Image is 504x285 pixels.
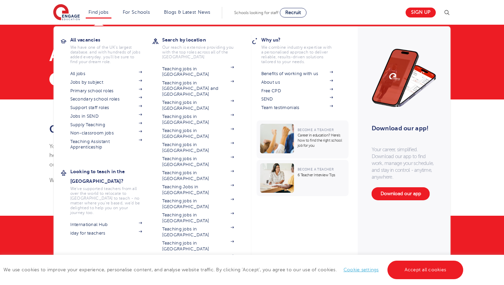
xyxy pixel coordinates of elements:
[70,139,142,150] a: Teaching Assistant Apprenticeship
[70,130,142,136] a: Non-classroom jobs
[298,173,345,178] p: 6 Teacher Interview Tips
[70,122,142,128] a: Supply Teaching
[261,71,333,76] a: Benefits of working with us
[372,121,434,136] h3: Download our app!
[49,73,78,86] a: Back
[162,184,234,195] a: Teaching Jobs in [GEOGRAPHIC_DATA]
[261,96,333,102] a: SEND
[49,123,316,135] h2: Great news!
[162,226,234,238] a: Teaching jobs in [GEOGRAPHIC_DATA]
[298,167,334,171] span: Become a Teacher
[70,35,153,45] h3: All vacancies
[164,10,211,15] a: Blogs & Latest News
[3,267,465,272] span: We use cookies to improve your experience, personalise content, and analyse website traffic. By c...
[162,35,244,59] a: Search by locationOur reach is extensive providing you with the top roles across all of the [GEOG...
[70,96,142,102] a: Secondary school roles
[70,71,142,76] a: All jobs
[162,170,234,181] a: Teaching jobs in [GEOGRAPHIC_DATA]
[162,80,234,97] a: Teaching jobs in [GEOGRAPHIC_DATA] and [GEOGRAPHIC_DATA]
[298,128,334,132] span: Become a Teacher
[53,4,80,21] img: Engage Education
[234,10,278,15] span: Schools looking for staff
[70,45,142,64] p: We have one of the UK's largest database. and with hundreds of jobs added everyday. you'll be sur...
[387,261,464,279] a: Accept all cookies
[70,35,153,64] a: All vacanciesWe have one of the UK's largest database. and with hundreds of jobs added everyday. ...
[261,35,344,64] a: Why us?We combine industry expertise with a personalised approach to deliver reliable, results-dr...
[70,186,142,215] p: We've supported teachers from all over the world to relocate to [GEOGRAPHIC_DATA] to teach - no m...
[162,35,244,45] h3: Search by location
[298,133,345,148] p: Career in education? Here’s how to find the right school job for you
[162,142,234,153] a: Teaching jobs in [GEOGRAPHIC_DATA]
[70,80,142,85] a: Jobs by subject
[70,230,142,236] a: iday for teachers
[372,146,437,180] p: Your career, simplified. Download our app to find work, manage your schedule, and stay in control...
[70,167,153,215] a: Looking to teach in the [GEOGRAPHIC_DATA]?We've supported teachers from all over the world to rel...
[162,114,234,125] a: Teaching jobs in [GEOGRAPHIC_DATA]
[70,167,153,186] h3: Looking to teach in the [GEOGRAPHIC_DATA]?
[88,10,109,15] a: Find jobs
[285,10,301,15] span: Recruit
[261,80,333,85] a: About us
[162,156,234,167] a: Teaching jobs in [GEOGRAPHIC_DATA]
[162,45,234,59] p: Our reach is extensive providing you with the top roles across all of the [GEOGRAPHIC_DATA]
[70,114,142,119] a: Jobs in SEND
[280,8,307,17] a: Recruit
[162,212,234,224] a: Teaching jobs in [GEOGRAPHIC_DATA]
[123,10,150,15] a: For Schools
[261,35,344,45] h3: Why us?
[162,100,234,111] a: Teaching jobs in [GEOGRAPHIC_DATA]
[70,88,142,94] a: Primary school roles
[372,187,430,200] a: Download our app
[261,105,333,110] a: Team testimonials
[162,128,234,139] a: Teaching jobs in [GEOGRAPHIC_DATA]
[257,160,350,196] a: Become a Teacher6 Teacher Interview Tips
[49,176,316,185] p: We look forward to working with you!
[70,105,142,110] a: Support staff roles
[70,222,142,227] a: International Hub
[162,66,234,78] a: Teaching jobs in [GEOGRAPHIC_DATA]
[261,45,333,64] p: We combine industry expertise with a personalised approach to deliver reliable, results-driven so...
[49,142,316,169] p: Your application has been submitted and our team will get right to work matching you to this role...
[162,240,234,252] a: Teaching jobs in [GEOGRAPHIC_DATA]
[49,47,455,64] h1: Application Confirmation
[257,120,350,158] a: Become a TeacherCareer in education? Here’s how to find the right school job for you
[261,88,333,94] a: Free CPD
[162,198,234,210] a: Teaching jobs in [GEOGRAPHIC_DATA]
[406,8,436,17] a: Sign up
[344,267,379,272] a: Cookie settings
